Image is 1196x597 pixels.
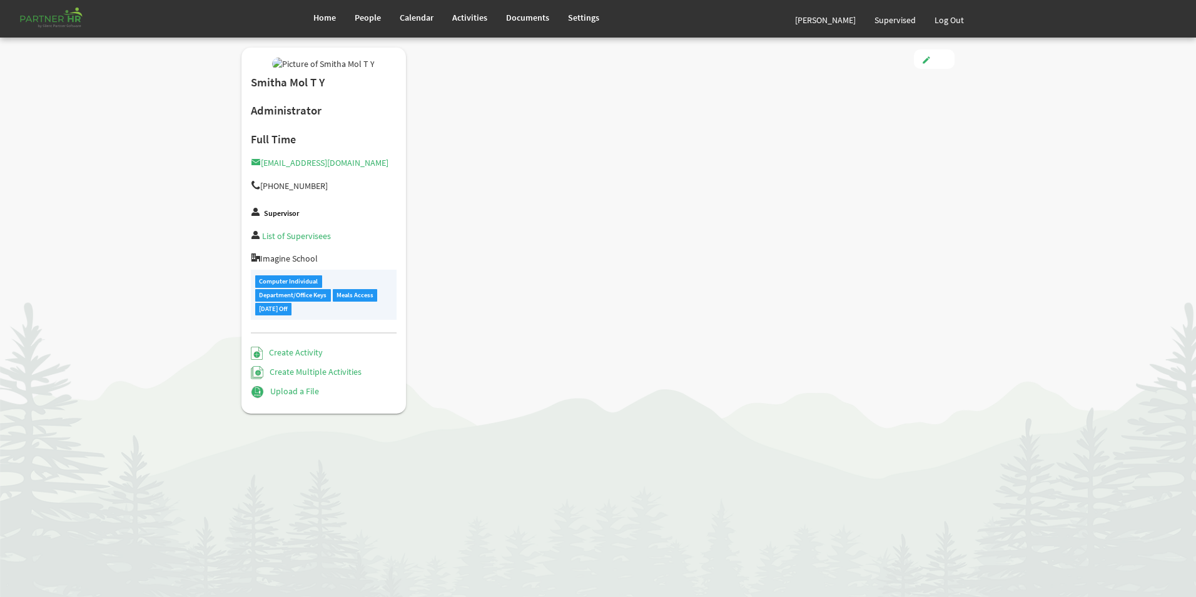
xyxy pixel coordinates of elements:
[786,3,865,38] a: [PERSON_NAME]
[262,230,331,242] a: List of Supervisees
[333,289,378,301] div: Meals Access
[251,253,397,263] h5: Imagine School
[506,12,549,23] span: Documents
[255,303,291,315] div: [DATE] Off
[251,385,264,399] img: Upload a File
[251,385,319,397] a: Upload a File
[255,275,322,287] div: Computer Individual
[568,12,599,23] span: Settings
[251,366,263,379] img: Create Multiple Activities
[925,3,973,38] a: Log Out
[865,3,925,38] a: Supervised
[251,157,388,168] a: [EMAIL_ADDRESS][DOMAIN_NAME]
[452,12,487,23] span: Activities
[251,105,397,118] h2: Administrator
[400,12,433,23] span: Calendar
[251,133,397,146] h4: Full Time
[355,12,381,23] span: People
[264,210,299,218] label: Supervisor
[313,12,336,23] span: Home
[251,76,397,89] h2: Smitha Mol T Y
[272,58,375,70] img: Picture of Smitha Mol T Y
[251,366,362,377] a: Create Multiple Activities
[251,347,263,360] img: Create Activity
[255,289,331,301] div: Department/Office Keys
[874,14,916,26] span: Supervised
[251,181,397,191] h5: [PHONE_NUMBER]
[251,347,323,358] a: Create Activity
